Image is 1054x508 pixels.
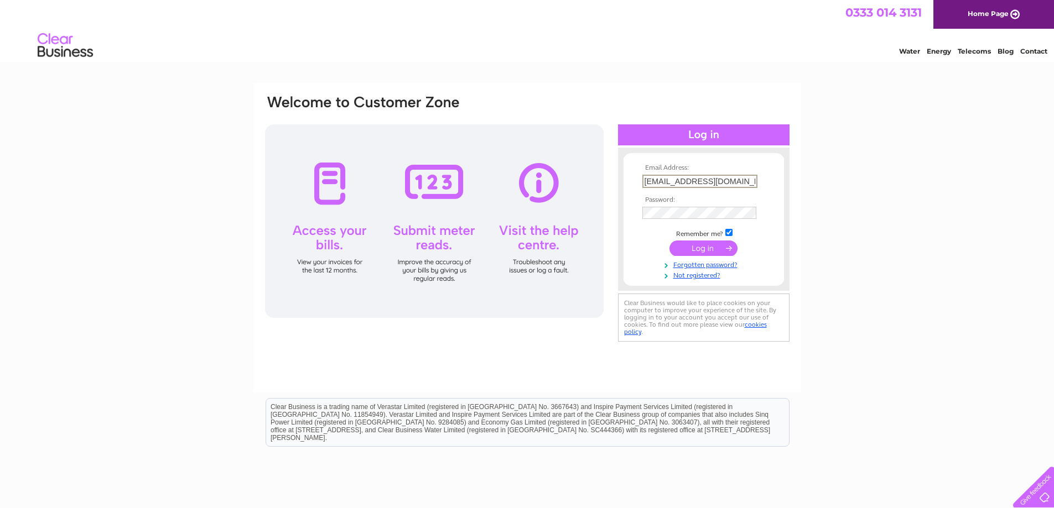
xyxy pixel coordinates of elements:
[669,240,738,256] input: Submit
[1020,47,1047,55] a: Contact
[642,269,768,280] a: Not registered?
[266,6,789,54] div: Clear Business is a trading name of Verastar Limited (registered in [GEOGRAPHIC_DATA] No. 3667643...
[927,47,951,55] a: Energy
[845,6,922,19] a: 0333 014 3131
[899,47,920,55] a: Water
[624,321,767,336] a: cookies policy
[958,47,991,55] a: Telecoms
[618,294,790,342] div: Clear Business would like to place cookies on your computer to improve your experience of the sit...
[998,47,1014,55] a: Blog
[640,196,768,204] th: Password:
[640,164,768,172] th: Email Address:
[642,259,768,269] a: Forgotten password?
[37,29,94,62] img: logo.png
[640,227,768,238] td: Remember me?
